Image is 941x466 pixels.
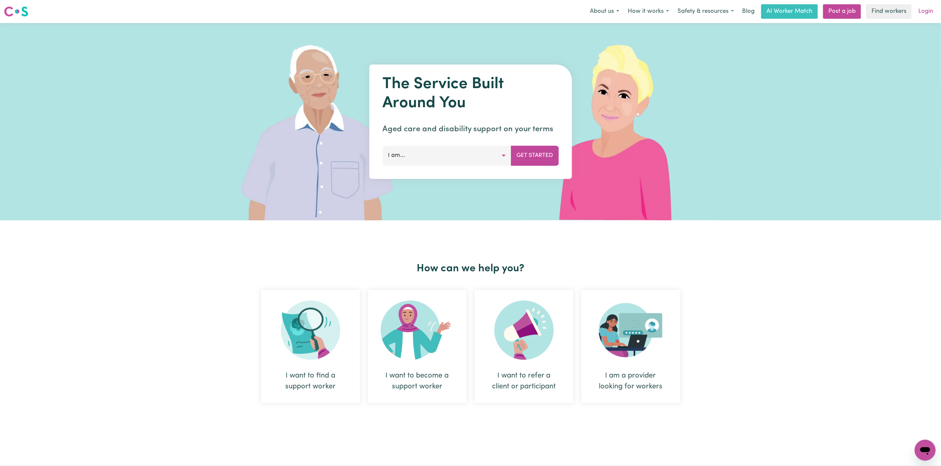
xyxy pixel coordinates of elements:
img: Careseekers logo [4,6,28,17]
a: Find workers [866,4,912,19]
a: Careseekers logo [4,4,28,19]
a: Blog [738,4,759,19]
button: I am... [382,146,511,165]
div: I want to find a support worker [277,370,344,392]
a: Post a job [823,4,861,19]
button: How it works [623,5,673,18]
button: Get Started [511,146,559,165]
div: I want to refer a client or participant [490,370,558,392]
button: Safety & resources [673,5,738,18]
h1: The Service Built Around You [382,75,559,113]
h2: How can we help you? [257,262,684,275]
div: I am a provider looking for workers [597,370,664,392]
iframe: Button to launch messaging window, conversation in progress [915,440,936,461]
div: I am a provider looking for workers [581,290,680,403]
img: Refer [494,301,554,360]
img: Provider [599,301,663,360]
img: Search [281,301,340,360]
a: Login [914,4,937,19]
a: AI Worker Match [761,4,818,19]
button: About us [586,5,623,18]
img: Become Worker [381,301,454,360]
div: I want to refer a client or participant [475,290,573,403]
div: I want to find a support worker [261,290,360,403]
p: Aged care and disability support on your terms [382,123,559,135]
div: I want to become a support worker [384,370,451,392]
div: I want to become a support worker [368,290,467,403]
